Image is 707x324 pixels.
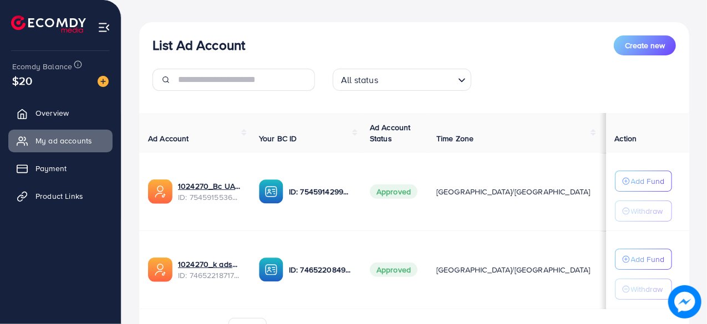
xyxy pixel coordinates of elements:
span: Overview [35,107,69,119]
p: ID: 7465220849314873360 [289,263,352,276]
span: Ad Account Status [370,122,411,144]
div: <span class='underline'>1024270_Bc UAE10kkk_1756920945833</span></br>7545915536356278280 [178,181,241,203]
button: Withdraw [615,200,672,222]
img: ic-ba-acc.ded83a64.svg [259,179,283,204]
span: Approved [370,184,418,199]
span: Payment [35,163,67,174]
a: Product Links [8,185,113,207]
img: menu [98,21,110,34]
button: Create new [614,35,676,55]
span: ID: 7545915536356278280 [178,192,241,203]
img: ic-ads-acc.e4c84228.svg [148,179,172,204]
img: ic-ads-acc.e4c84228.svg [148,258,172,282]
span: Ad Account [148,133,189,144]
span: Product Links [35,191,83,202]
p: ID: 7545914299548221448 [289,185,352,198]
span: Action [615,133,637,144]
img: logo [11,16,86,33]
span: All status [339,72,380,88]
span: Your BC ID [259,133,297,144]
img: image [668,285,701,318]
a: My ad accounts [8,130,113,152]
span: ID: 7465221871748186128 [178,270,241,281]
a: 1024270_k ads_1738132429680 [178,259,241,270]
span: Ecomdy Balance [12,61,72,72]
span: Approved [370,263,418,277]
img: image [98,76,109,87]
span: [GEOGRAPHIC_DATA]/[GEOGRAPHIC_DATA] [436,264,591,275]
div: <span class='underline'>1024270_k ads_1738132429680</span></br>7465221871748186128 [178,259,241,281]
p: Add Fund [631,253,665,266]
p: Withdraw [631,282,663,296]
span: [GEOGRAPHIC_DATA]/[GEOGRAPHIC_DATA] [436,186,591,197]
div: Search for option [333,69,471,91]
img: ic-ba-acc.ded83a64.svg [259,258,283,282]
p: Withdraw [631,204,663,218]
button: Add Fund [615,171,672,192]
button: Withdraw [615,279,672,300]
p: Add Fund [631,174,665,188]
a: Overview [8,102,113,124]
span: $20 [12,73,32,89]
a: Payment [8,157,113,179]
span: Create new [625,40,665,51]
span: Time Zone [436,133,474,144]
a: 1024270_Bc UAE10kkk_1756920945833 [178,181,241,192]
input: Search for option [382,70,454,88]
h3: List Ad Account [152,37,245,53]
button: Add Fund [615,249,672,270]
span: My ad accounts [35,135,92,146]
